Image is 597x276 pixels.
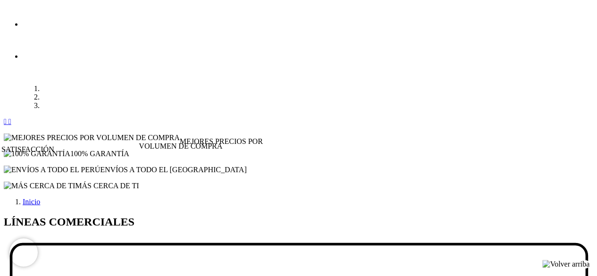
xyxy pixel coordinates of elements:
img: 100% GARANTÍA [4,150,70,158]
img: Volver arriba [542,260,589,268]
i:  [8,117,11,125]
span: 100% GARANTÍA [70,150,129,158]
h2: LÍNEAS COMERCIALES [4,216,593,228]
span: VOLUMEN DE COMPRA [139,142,222,151]
span: MEJORES PRECIOS POR [180,137,263,145]
i:  [4,117,7,125]
img: MEJORES PRECIOS POR VOLUMEN DE COMPRA [4,134,180,142]
p: ENVÍOS A TODO EL [GEOGRAPHIC_DATA] [4,166,593,174]
a: Inicio [23,198,40,206]
div: Botones del carrusel [4,117,593,126]
p: MÁS CERCA DE TI [4,182,593,190]
img: ENVÍOS A TODO EL PERÚ [4,166,100,174]
img: MÁS CERCA DE TI [4,182,75,190]
iframe: Brevo live chat [9,238,38,267]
